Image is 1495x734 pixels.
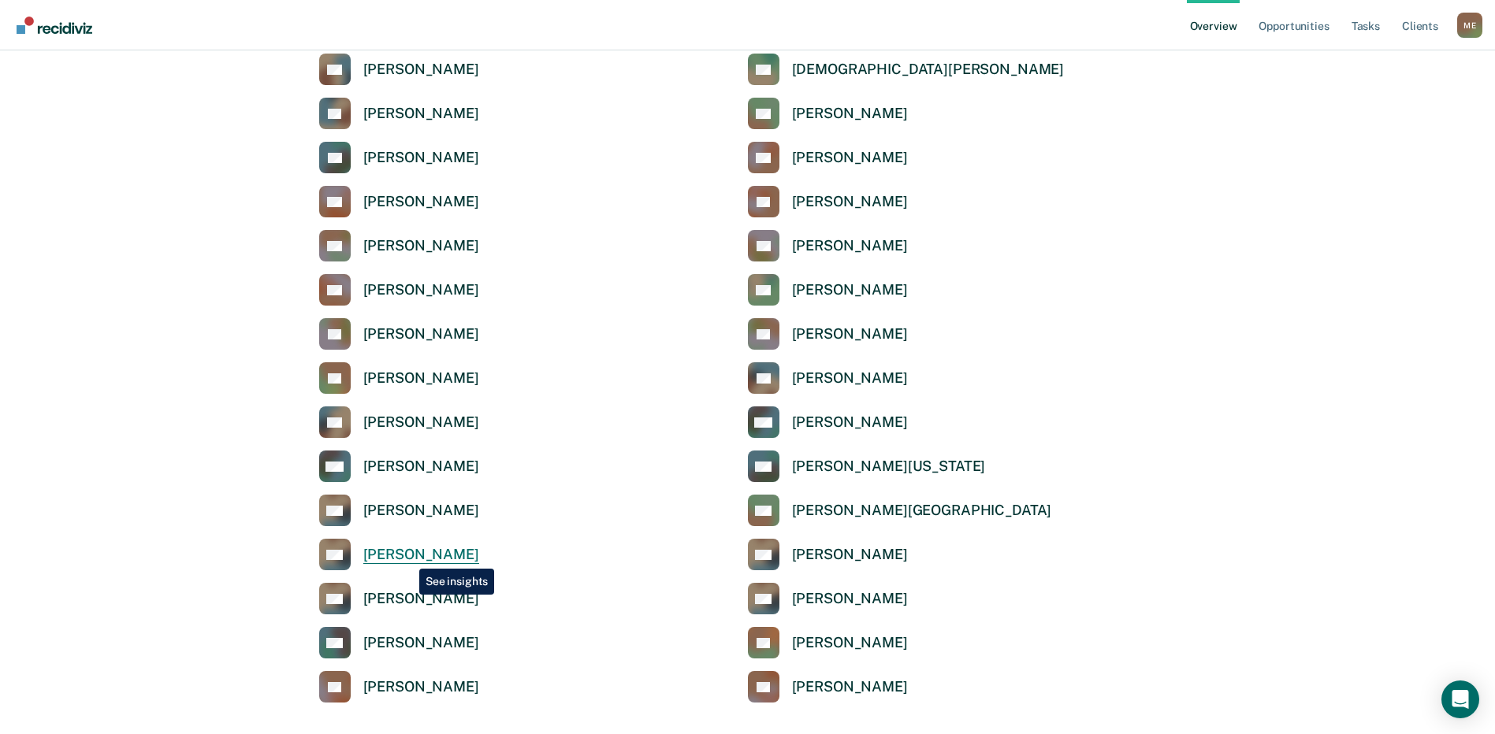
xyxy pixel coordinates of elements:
a: [PERSON_NAME] [748,583,908,614]
a: [PERSON_NAME] [748,627,908,658]
a: [PERSON_NAME] [319,539,479,570]
img: Recidiviz [17,17,92,34]
a: [PERSON_NAME] [319,406,479,438]
a: [PERSON_NAME] [319,583,479,614]
div: [PERSON_NAME] [792,590,908,608]
div: [PERSON_NAME] [363,546,479,564]
div: [PERSON_NAME] [363,413,479,432]
a: [PERSON_NAME] [319,142,479,173]
div: [PERSON_NAME] [363,281,479,299]
div: [PERSON_NAME] [792,105,908,123]
button: Profile dropdown button [1457,13,1482,38]
div: [PERSON_NAME] [363,193,479,211]
a: [PERSON_NAME] [319,54,479,85]
div: [PERSON_NAME] [792,281,908,299]
a: [PERSON_NAME] [748,98,908,129]
div: [PERSON_NAME] [792,325,908,343]
div: [PERSON_NAME] [363,325,479,343]
div: [PERSON_NAME] [792,678,908,696]
div: M E [1457,13,1482,38]
a: [DEMOGRAPHIC_DATA][PERSON_NAME] [748,54,1065,85]
div: [PERSON_NAME][GEOGRAPHIC_DATA] [792,502,1052,520]
a: [PERSON_NAME] [319,450,479,482]
a: [PERSON_NAME] [319,495,479,526]
div: [PERSON_NAME] [363,105,479,123]
div: [DEMOGRAPHIC_DATA][PERSON_NAME] [792,61,1065,79]
a: [PERSON_NAME][US_STATE] [748,450,986,482]
div: Open Intercom Messenger [1441,680,1479,718]
div: [PERSON_NAME][US_STATE] [792,458,986,476]
a: [PERSON_NAME] [319,98,479,129]
div: [PERSON_NAME] [792,413,908,432]
a: [PERSON_NAME] [748,142,908,173]
a: [PERSON_NAME] [748,230,908,261]
div: [PERSON_NAME] [792,369,908,387]
div: [PERSON_NAME] [363,61,479,79]
a: [PERSON_NAME] [319,362,479,394]
div: [PERSON_NAME] [363,369,479,387]
div: [PERSON_NAME] [792,634,908,652]
a: [PERSON_NAME] [319,230,479,261]
div: [PERSON_NAME] [363,149,479,167]
a: [PERSON_NAME] [748,539,908,570]
a: [PERSON_NAME] [319,627,479,658]
a: [PERSON_NAME] [319,186,479,217]
a: [PERSON_NAME] [319,318,479,350]
a: [PERSON_NAME] [319,671,479,702]
a: [PERSON_NAME] [748,318,908,350]
a: [PERSON_NAME] [319,274,479,306]
a: [PERSON_NAME] [748,671,908,702]
a: [PERSON_NAME][GEOGRAPHIC_DATA] [748,495,1052,526]
div: [PERSON_NAME] [363,237,479,255]
div: [PERSON_NAME] [792,546,908,564]
div: [PERSON_NAME] [363,678,479,696]
div: [PERSON_NAME] [792,237,908,255]
a: [PERSON_NAME] [748,274,908,306]
div: [PERSON_NAME] [363,634,479,652]
a: [PERSON_NAME] [748,186,908,217]
div: [PERSON_NAME] [792,149,908,167]
div: [PERSON_NAME] [792,193,908,211]
div: [PERSON_NAME] [363,458,479,476]
a: [PERSON_NAME] [748,362,908,394]
div: [PERSON_NAME] [363,502,479,520]
a: [PERSON_NAME] [748,406,908,438]
div: [PERSON_NAME] [363,590,479,608]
